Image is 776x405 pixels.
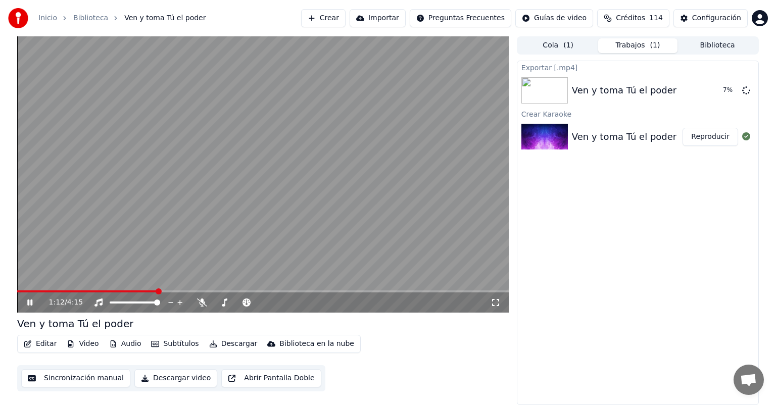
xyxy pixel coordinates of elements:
button: Guías de video [515,9,593,27]
button: Créditos114 [597,9,669,27]
button: Abrir Pantalla Doble [221,369,321,387]
div: Biblioteca en la nube [279,339,354,349]
button: Editar [20,337,61,351]
button: Sincronización manual [21,369,130,387]
a: Biblioteca [73,13,108,23]
button: Video [63,337,103,351]
div: 7 % [723,86,738,94]
div: Chat abierto [734,365,764,395]
span: ( 1 ) [650,40,660,50]
span: 114 [649,13,663,23]
div: Crear Karaoke [517,108,758,120]
button: Audio [105,337,145,351]
div: / [49,297,73,308]
span: ( 1 ) [563,40,573,50]
span: Créditos [616,13,645,23]
button: Preguntas Frecuentes [410,9,511,27]
button: Importar [350,9,406,27]
div: Exportar [.mp4] [517,61,758,73]
button: Configuración [673,9,748,27]
span: Ven y toma Tú el poder [124,13,206,23]
span: 4:15 [67,297,83,308]
button: Descargar video [134,369,217,387]
div: Ven y toma Tú el poder [572,83,676,97]
span: 1:12 [49,297,65,308]
div: Configuración [692,13,741,23]
button: Descargar [205,337,262,351]
button: Trabajos [598,38,678,53]
button: Cola [518,38,598,53]
nav: breadcrumb [38,13,206,23]
button: Subtítulos [147,337,203,351]
button: Crear [301,9,346,27]
button: Reproducir [683,128,738,146]
a: Inicio [38,13,57,23]
button: Biblioteca [677,38,757,53]
img: youka [8,8,28,28]
div: Ven y toma Tú el poder [17,317,133,331]
div: Ven y toma Tú el poder [572,130,676,144]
